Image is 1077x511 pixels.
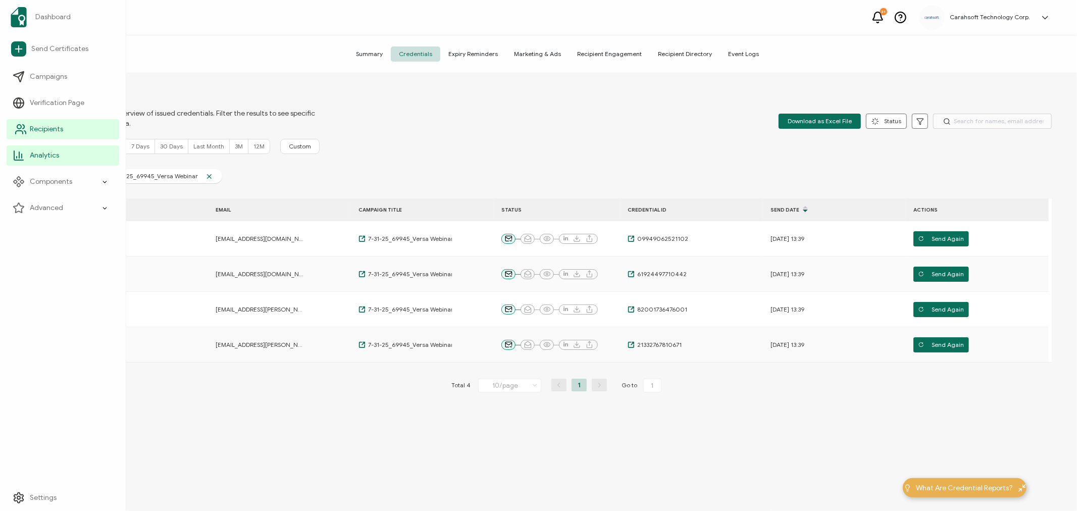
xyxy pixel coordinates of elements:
span: Event Logs [720,46,767,62]
span: Send Again [918,302,964,317]
span: Send Certificates [31,44,88,54]
span: [DATE] 13:39 [771,270,804,278]
li: 1 [572,379,587,391]
span: Credentials [391,46,440,62]
span: Summary [348,46,391,62]
a: Recipients [7,119,119,139]
div: 31 [880,8,887,15]
a: Campaigns [7,67,119,87]
span: CREDENTIALS [63,98,316,109]
input: Select [478,379,541,392]
span: Custom [289,142,311,150]
span: Analytics [30,150,59,161]
span: Send Again [918,267,964,282]
span: 7-31-25_69945_Versa Webinar [366,270,453,278]
a: Dashboard [7,3,119,31]
span: 7 Days [131,142,149,150]
div: ACTIONS [906,204,1007,216]
input: Search for names, email addresses, and IDs [933,114,1052,129]
span: 21332767810671 [635,341,682,349]
a: 82001736476001 [628,305,687,314]
span: Marketing & Ads [506,46,569,62]
span: Components [30,177,72,187]
div: STATUS [494,204,620,216]
span: [DATE] 13:39 [771,235,804,243]
button: Send Again [913,302,969,317]
button: Custom [280,139,320,154]
span: Last Month [193,142,224,150]
img: minimize-icon.svg [1018,484,1026,492]
span: [EMAIL_ADDRESS][PERSON_NAME][PERSON_NAME][DOMAIN_NAME] [216,341,304,349]
img: a9ee5910-6a38-4b3f-8289-cffb42fa798b.svg [925,16,940,19]
span: Go to [622,379,663,393]
span: [EMAIL_ADDRESS][DOMAIN_NAME] [216,235,304,243]
h5: Carahsoft Technology Corp. [950,14,1030,21]
span: [EMAIL_ADDRESS][DOMAIN_NAME] [216,270,304,278]
span: Recipients [30,124,63,134]
span: Send Again [918,337,964,352]
span: Send Again [918,231,964,246]
span: 7-31-25_69945_Versa Webinar [105,172,206,180]
span: 7-31-25_69945_Versa Webinar [366,305,453,314]
span: Advanced [30,203,63,213]
span: 61924497710442 [635,270,687,278]
span: 7-31-25_69945_Versa Webinar [366,235,453,243]
a: 09949062521102 [628,235,688,243]
span: 7-31-25_69945_Versa Webinar [366,341,453,349]
span: Total 4 [451,379,471,393]
a: Settings [7,488,119,508]
a: Verification Page [7,93,119,113]
span: 82001736476001 [635,305,687,314]
span: Dashboard [35,12,71,22]
a: 21332767810671 [628,341,682,349]
span: 30 Days [160,142,183,150]
span: What Are Credential Reports? [916,483,1013,493]
span: Recipient Directory [650,46,720,62]
a: 61924497710442 [628,270,687,278]
span: [DATE] 13:39 [771,341,804,349]
img: sertifier-logomark-colored.svg [11,7,27,27]
span: 3M [235,142,243,150]
button: Status [866,114,907,129]
button: Send Again [913,337,969,352]
div: EMAIL [208,204,309,216]
span: Settings [30,493,57,503]
div: Send Date [763,201,864,218]
span: Campaigns [30,72,67,82]
span: 09949062521102 [635,235,688,243]
span: Recipient Engagement [569,46,650,62]
div: CREDENTIAL ID [620,204,721,216]
span: Expiry Reminders [440,46,506,62]
span: You can view an overview of issued credentials. Filter the results to see specific sending histor... [63,109,316,129]
button: Send Again [913,231,969,246]
span: [DATE] 13:39 [771,305,804,314]
span: Download as Excel File [788,114,852,129]
a: Send Certificates [7,37,119,61]
a: Analytics [7,145,119,166]
span: Verification Page [30,98,84,108]
button: Download as Excel File [779,114,861,129]
div: CAMPAIGN TITLE [351,204,452,216]
button: Send Again [913,267,969,282]
span: 12M [253,142,265,150]
iframe: Chat Widget [1027,463,1077,511]
span: [EMAIL_ADDRESS][PERSON_NAME][PERSON_NAME][DOMAIN_NAME] [216,305,304,314]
